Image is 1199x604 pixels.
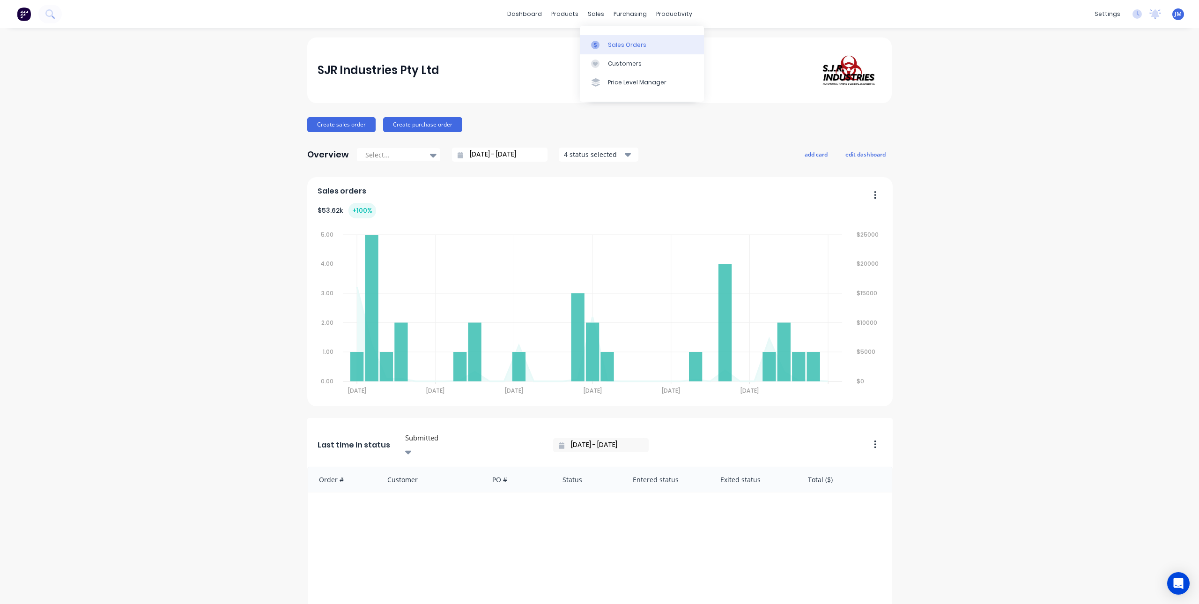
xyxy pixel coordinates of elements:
[378,467,483,492] div: Customer
[609,7,651,21] div: purchasing
[564,438,645,452] input: Filter by date
[1175,10,1182,18] span: JM
[799,467,892,492] div: Total ($)
[307,117,376,132] button: Create sales order
[321,319,333,327] tspan: 2.00
[318,61,439,80] div: SJR Industries Pty Ltd
[321,289,333,297] tspan: 3.00
[505,387,523,395] tspan: [DATE]
[321,231,333,239] tspan: 5.00
[583,7,609,21] div: sales
[741,387,759,395] tspan: [DATE]
[17,7,31,21] img: Factory
[1090,7,1125,21] div: settings
[503,7,547,21] a: dashboard
[559,148,638,162] button: 4 status selected
[318,186,366,197] span: Sales orders
[623,467,711,492] div: Entered status
[320,260,333,268] tspan: 4.00
[857,377,865,385] tspan: $0
[318,440,390,451] span: Last time in status
[608,78,666,87] div: Price Level Manager
[711,467,799,492] div: Exited status
[857,260,879,268] tspan: $20000
[857,319,878,327] tspan: $10000
[318,203,376,218] div: $ 53.62k
[323,348,333,356] tspan: 1.00
[839,148,892,160] button: edit dashboard
[608,41,646,49] div: Sales Orders
[662,387,681,395] tspan: [DATE]
[321,377,333,385] tspan: 0.00
[651,7,697,21] div: productivity
[483,467,553,492] div: PO #
[799,148,834,160] button: add card
[1167,572,1190,595] div: Open Intercom Messenger
[608,60,642,68] div: Customers
[426,387,444,395] tspan: [DATE]
[308,467,378,492] div: Order #
[584,387,602,395] tspan: [DATE]
[580,54,704,73] a: Customers
[383,117,462,132] button: Create purchase order
[580,73,704,92] a: Price Level Manager
[547,7,583,21] div: products
[348,387,366,395] tspan: [DATE]
[857,348,876,356] tspan: $5000
[307,145,349,164] div: Overview
[348,203,376,218] div: + 100 %
[857,289,878,297] tspan: $15000
[816,51,881,90] img: SJR Industries Pty Ltd
[564,149,623,159] div: 4 status selected
[580,35,704,54] a: Sales Orders
[553,467,623,492] div: Status
[857,231,879,239] tspan: $25000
